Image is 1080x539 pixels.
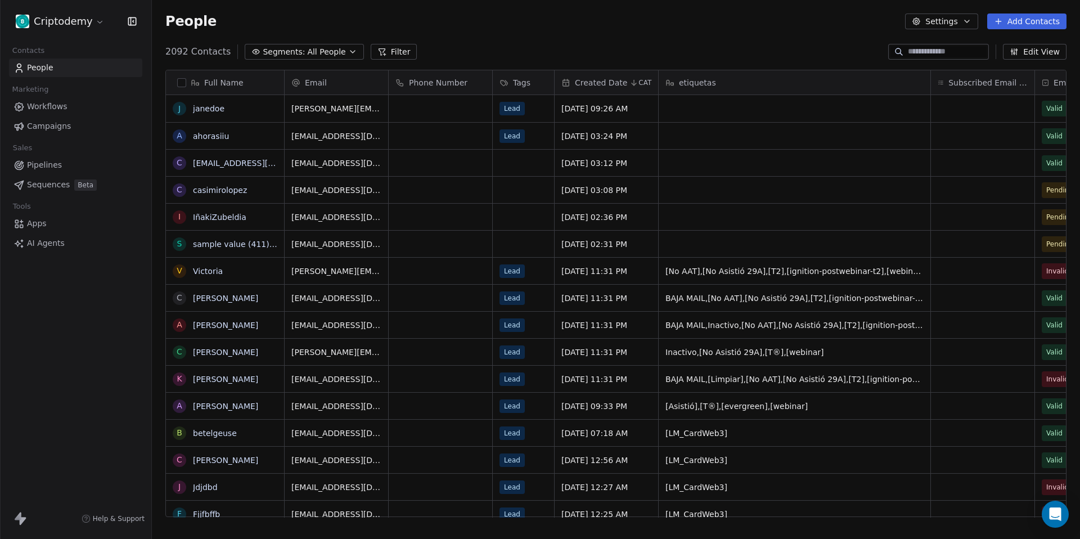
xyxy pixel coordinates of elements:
[499,453,525,467] span: Lead
[1046,212,1073,223] span: Pending
[193,348,258,357] a: [PERSON_NAME]
[561,347,651,358] span: [DATE] 11:31 PM
[27,237,65,249] span: AI Agents
[499,372,525,386] span: Lead
[193,294,258,303] a: [PERSON_NAME]
[34,14,93,29] span: Criptodemy
[263,46,305,58] span: Segments:
[193,402,258,411] a: [PERSON_NAME]
[285,70,388,95] div: Email
[193,159,331,168] a: [EMAIL_ADDRESS][DOMAIN_NAME]
[665,455,924,466] span: [LM_CardWeb3]
[291,239,381,250] span: [EMAIL_ADDRESS][DOMAIN_NAME]
[371,44,417,60] button: Filter
[291,509,381,520] span: [EMAIL_ADDRESS][DOMAIN_NAME]
[561,428,651,439] span: [DATE] 07:18 AM
[665,509,924,520] span: [LM_CardWeb3]
[193,510,220,519] a: Fjjfbffb
[665,293,924,304] span: BAJA MAIL,[No AAT],[No Asistió 29A],[T2],[ignition-postwebinar-t2],[webinar]
[291,131,381,142] span: [EMAIL_ADDRESS][DOMAIN_NAME]
[638,78,651,87] span: CAT
[561,320,651,331] span: [DATE] 11:31 PM
[987,14,1066,29] button: Add Contacts
[204,77,244,88] span: Full Name
[9,214,142,233] a: Apps
[307,46,345,58] span: All People
[1003,44,1066,60] button: Edit View
[177,292,182,304] div: c
[177,157,182,169] div: c
[27,62,53,74] span: People
[499,507,525,521] span: Lead
[931,70,1034,95] div: Subscribed Email Categories
[193,213,246,222] a: IñakiZubeldia
[561,185,651,196] span: [DATE] 03:08 PM
[93,514,145,523] span: Help & Support
[177,373,182,385] div: K
[7,42,49,59] span: Contacts
[905,14,978,29] button: Settings
[193,429,237,438] a: betelgeuse
[9,59,142,77] a: People
[193,483,218,492] a: Jdjdbd
[291,320,381,331] span: [EMAIL_ADDRESS][DOMAIN_NAME]
[27,179,70,191] span: Sequences
[1046,185,1073,196] span: Pending
[1046,374,1069,385] span: Invalid
[82,514,145,523] a: Help & Support
[165,45,231,59] span: 2092 Contacts
[561,131,651,142] span: [DATE] 03:24 PM
[9,156,142,174] a: Pipelines
[193,321,258,330] a: [PERSON_NAME]
[1046,320,1063,331] span: Valid
[193,267,223,276] a: Victoria
[74,179,97,191] span: Beta
[305,77,327,88] span: Email
[177,265,182,277] div: V
[561,239,651,250] span: [DATE] 02:31 PM
[193,132,229,141] a: ahorasiiu
[177,184,182,196] div: c
[665,401,924,412] span: [Asistió],[T®],[evergreen],[webinar]
[177,346,182,358] div: C
[561,374,651,385] span: [DATE] 11:31 PM
[291,185,381,196] span: [EMAIL_ADDRESS][DOMAIN_NAME]
[499,345,525,359] span: Lead
[9,117,142,136] a: Campaigns
[8,198,35,215] span: Tools
[166,95,285,518] div: grid
[291,293,381,304] span: [EMAIL_ADDRESS][DOMAIN_NAME]
[1046,482,1069,493] span: Invalid
[165,13,217,30] span: People
[8,140,37,156] span: Sales
[499,480,525,494] span: Lead
[178,211,181,223] div: I
[389,70,492,95] div: Phone Number
[679,77,716,88] span: etiquetas
[193,375,258,384] a: [PERSON_NAME]
[27,120,71,132] span: Campaigns
[9,234,142,253] a: AI Agents
[291,158,381,169] span: [EMAIL_ADDRESS][DOMAIN_NAME]
[499,291,525,305] span: Lead
[291,455,381,466] span: [EMAIL_ADDRESS][DOMAIN_NAME]
[561,455,651,466] span: [DATE] 12:56 AM
[561,509,651,520] span: [DATE] 12:25 AM
[499,426,525,440] span: Lead
[178,103,181,115] div: j
[27,159,62,171] span: Pipelines
[665,428,924,439] span: [LM_CardWeb3]
[9,97,142,116] a: Workflows
[1042,501,1069,528] div: Open Intercom Messenger
[193,186,247,195] a: casimirolopez
[166,70,284,95] div: Full Name
[561,212,651,223] span: [DATE] 02:36 PM
[665,374,924,385] span: BAJA MAIL,[Limpiar],[No AAT],[No Asistió 29A],[T2],[ignition-postwebinar-t2],[webinar]
[665,320,924,331] span: BAJA MAIL,Inactivo,[No AAT],[No Asistió 29A],[T2],[ignition-postwebinar-t2],[webinar]
[177,319,182,331] div: A
[178,481,181,493] div: J
[561,266,651,277] span: [DATE] 11:31 PM
[193,456,258,465] a: [PERSON_NAME]
[561,293,651,304] span: [DATE] 11:31 PM
[493,70,554,95] div: Tags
